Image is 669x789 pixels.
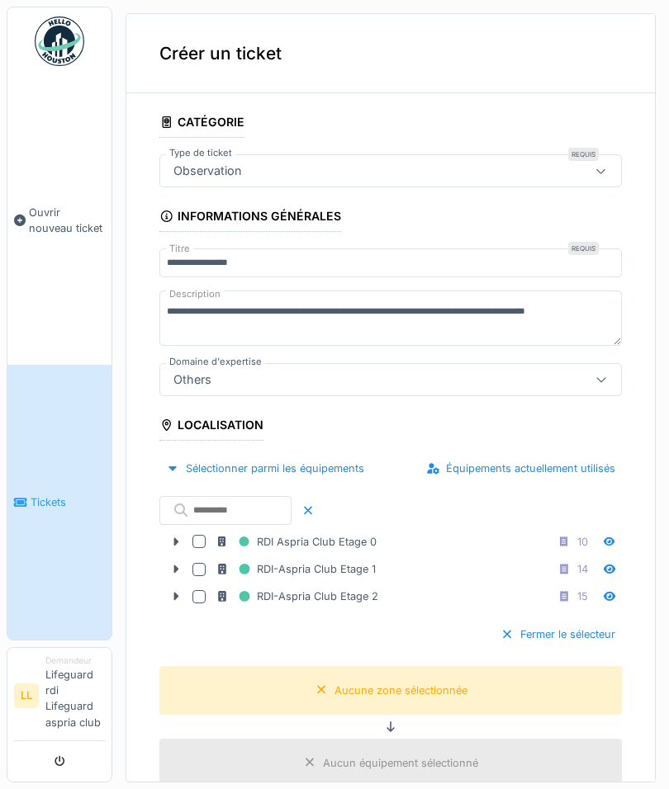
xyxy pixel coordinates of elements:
div: Aucune zone sélectionnée [334,683,467,698]
label: Titre [166,242,193,256]
img: Badge_color-CXgf-gQk.svg [35,17,84,66]
div: Catégorie [159,110,244,138]
a: Ouvrir nouveau ticket [7,75,111,365]
div: Localisation [159,413,263,441]
a: Tickets [7,365,111,639]
div: RDI Aspria Club Etage 0 [216,532,377,552]
span: Tickets [31,494,105,510]
div: Aucun équipement sélectionné [323,755,478,771]
label: Description [166,284,224,305]
div: RDI-Aspria Club Etage 2 [216,586,378,607]
div: Requis [568,242,599,255]
div: 14 [577,561,588,577]
li: LL [14,683,39,708]
div: Équipements actuellement utilisés [420,457,622,480]
div: Observation [167,162,249,180]
div: RDI-Aspria Club Etage 1 [216,559,376,579]
a: LL DemandeurLifeguard rdi Lifeguard aspria club [14,654,105,741]
div: 15 [577,588,588,604]
div: Sélectionner parmi les équipements [159,457,371,480]
div: Requis [568,148,599,161]
span: Ouvrir nouveau ticket [29,205,105,236]
label: Type de ticket [166,146,235,160]
div: Others [167,371,218,389]
label: Domaine d'expertise [166,355,265,369]
div: 10 [577,534,588,550]
div: Fermer le sélecteur [494,623,622,645]
div: Créer un ticket [126,14,655,93]
div: Demandeur [45,654,105,667]
div: Informations générales [159,204,341,232]
li: Lifeguard rdi Lifeguard aspria club [45,654,105,737]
